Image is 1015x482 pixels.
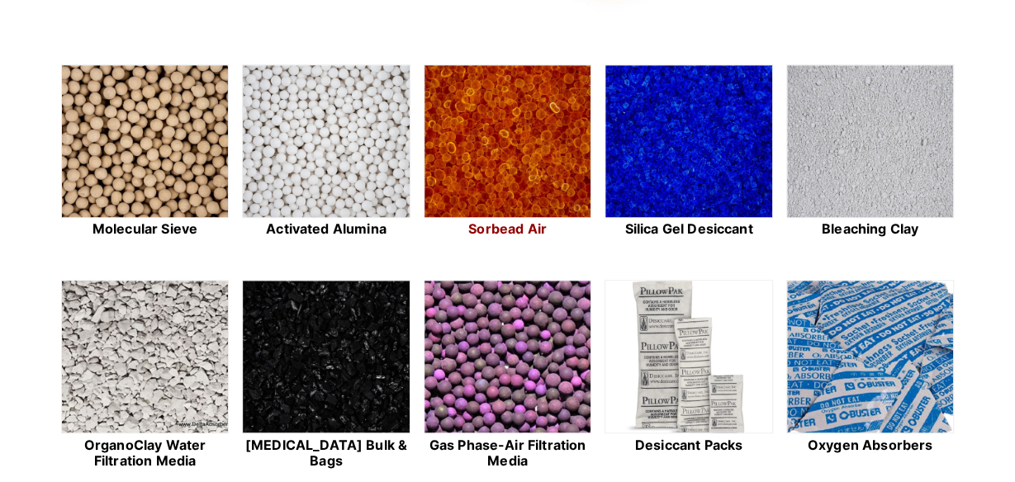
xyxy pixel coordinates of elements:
a: Bleaching Clay [786,64,955,240]
a: Activated Alumina [242,64,410,240]
a: Sorbead Air [424,64,592,240]
a: Molecular Sieve [61,64,230,240]
h2: Sorbead Air [424,221,592,237]
a: OrganoClay Water Filtration Media [61,280,230,471]
h2: [MEDICAL_DATA] Bulk & Bags [242,437,410,469]
a: Oxygen Absorbers [786,280,955,471]
a: Gas Phase-Air Filtration Media [424,280,592,471]
a: Desiccant Packs [605,280,773,471]
h2: Gas Phase-Air Filtration Media [424,437,592,469]
h2: Silica Gel Desiccant [605,221,773,237]
h2: Bleaching Clay [786,221,955,237]
a: Silica Gel Desiccant [605,64,773,240]
h2: OrganoClay Water Filtration Media [61,437,230,469]
h2: Oxygen Absorbers [786,437,955,453]
a: [MEDICAL_DATA] Bulk & Bags [242,280,410,471]
h2: Desiccant Packs [605,437,773,453]
h2: Molecular Sieve [61,221,230,237]
h2: Activated Alumina [242,221,410,237]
